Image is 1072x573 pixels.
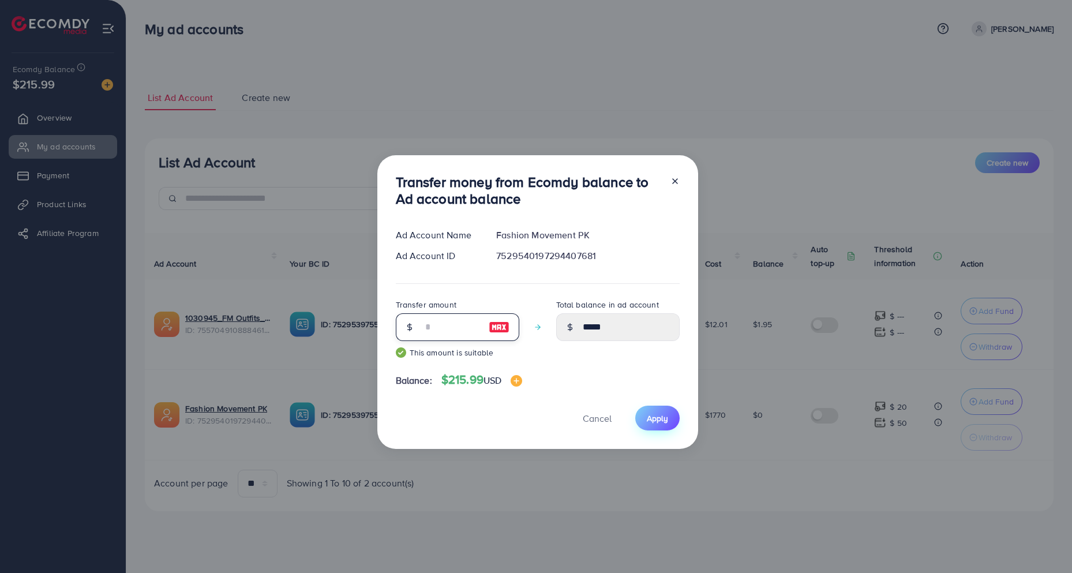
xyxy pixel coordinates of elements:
span: Cancel [583,412,612,425]
img: image [489,320,509,334]
span: Apply [647,413,668,424]
div: 7529540197294407681 [487,249,688,263]
img: guide [396,347,406,358]
span: USD [483,374,501,387]
h4: $215.99 [441,373,523,387]
div: Ad Account Name [387,229,488,242]
label: Total balance in ad account [556,299,659,310]
img: image [511,375,522,387]
button: Cancel [568,406,626,430]
span: Balance: [396,374,432,387]
h3: Transfer money from Ecomdy balance to Ad account balance [396,174,661,207]
div: Ad Account ID [387,249,488,263]
button: Apply [635,406,680,430]
small: This amount is suitable [396,347,519,358]
iframe: Chat [1023,521,1063,564]
label: Transfer amount [396,299,456,310]
div: Fashion Movement PK [487,229,688,242]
